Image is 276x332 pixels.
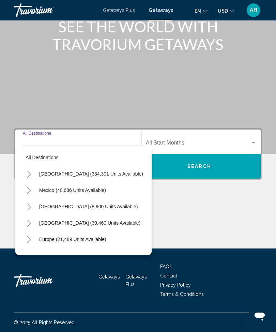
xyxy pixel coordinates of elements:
button: Toggle Australia (2,144 units available) [22,249,36,262]
button: Change currency [218,6,234,16]
a: Getaways [149,7,173,13]
button: Australia (2,144 units available) [36,248,110,263]
span: [GEOGRAPHIC_DATA] (334,301 units available) [39,171,143,177]
a: Travorium [14,270,82,291]
iframe: Button to launch messaging window [249,305,271,327]
button: Search [138,154,261,179]
div: Search widget [15,130,261,179]
a: Getaways [98,274,120,280]
span: USD [218,8,228,14]
button: Change language [195,6,208,16]
span: AB [249,7,258,14]
button: Mexico (40,686 units available) [36,182,109,198]
button: [GEOGRAPHIC_DATA] (334,301 units available) [36,166,147,182]
span: © 2025 All Rights Reserved. [14,320,76,325]
a: Getaways Plus [103,7,135,13]
button: Toggle Europe (21,489 units available) [22,232,36,246]
span: Europe (21,489 units available) [39,237,106,242]
a: Contact [160,273,177,278]
button: Toggle United States (334,301 units available) [22,167,36,181]
button: [GEOGRAPHIC_DATA] (8,900 units available) [36,199,141,214]
span: en [195,8,201,14]
span: All destinations [26,155,59,160]
a: Travorium [14,3,96,17]
button: Toggle Mexico (40,686 units available) [22,183,36,197]
span: [GEOGRAPHIC_DATA] (30,460 units available) [39,220,140,226]
a: Terms & Conditions [160,291,204,297]
button: All destinations [22,150,145,165]
span: [GEOGRAPHIC_DATA] (8,900 units available) [39,204,138,209]
button: Toggle Caribbean & Atlantic Islands (30,460 units available) [22,216,36,230]
a: FAQs [160,264,172,269]
button: Europe (21,489 units available) [36,231,110,247]
h1: SEE THE WORLD WITH TRAVORIUM GETAWAYS [14,18,262,53]
a: Getaways Plus [125,274,147,287]
button: [GEOGRAPHIC_DATA] (30,460 units available) [36,215,144,231]
a: Privacy Policy [160,282,191,288]
button: User Menu [245,3,262,17]
button: Toggle Canada (8,900 units available) [22,200,36,213]
span: Search [187,164,211,169]
span: Mexico (40,686 units available) [39,187,106,193]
